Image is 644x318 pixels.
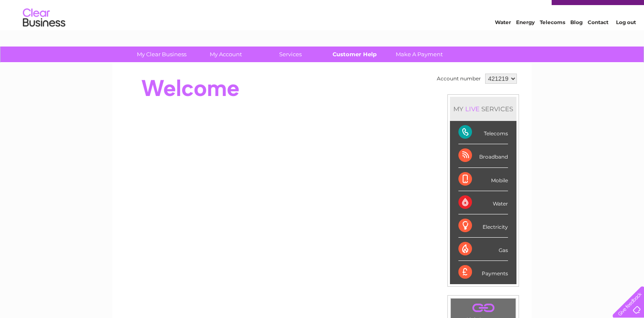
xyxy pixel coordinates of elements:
a: Telecoms [540,36,565,42]
a: Services [255,47,325,62]
a: . [453,301,514,315]
div: Telecoms [458,121,508,144]
a: Make A Payment [384,47,454,62]
a: 0333 014 3131 [484,4,543,15]
div: Payments [458,261,508,284]
a: My Account [191,47,261,62]
div: Broadband [458,144,508,167]
a: Blog [570,36,583,42]
img: logo.png [22,22,66,48]
div: Mobile [458,168,508,191]
div: Electricity [458,214,508,238]
a: Contact [588,36,608,42]
td: Account number [435,71,483,86]
a: Log out [616,36,636,42]
a: Water [495,36,511,42]
div: MY SERVICES [450,97,516,121]
div: Water [458,191,508,214]
a: My Clear Business [127,47,197,62]
div: Clear Business is a trading name of Verastar Limited (registered in [GEOGRAPHIC_DATA] No. 3667643... [122,5,523,41]
div: LIVE [464,105,481,113]
a: Customer Help [320,47,390,62]
div: Gas [458,238,508,261]
a: Energy [516,36,535,42]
